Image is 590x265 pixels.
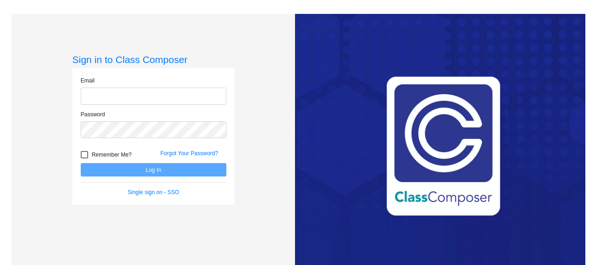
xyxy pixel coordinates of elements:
[92,149,132,160] span: Remember Me?
[81,110,105,119] label: Password
[160,150,218,157] a: Forgot Your Password?
[72,54,235,65] h3: Sign in to Class Composer
[81,163,226,177] button: Log In
[128,189,179,196] a: Single sign on - SSO
[81,76,95,85] label: Email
